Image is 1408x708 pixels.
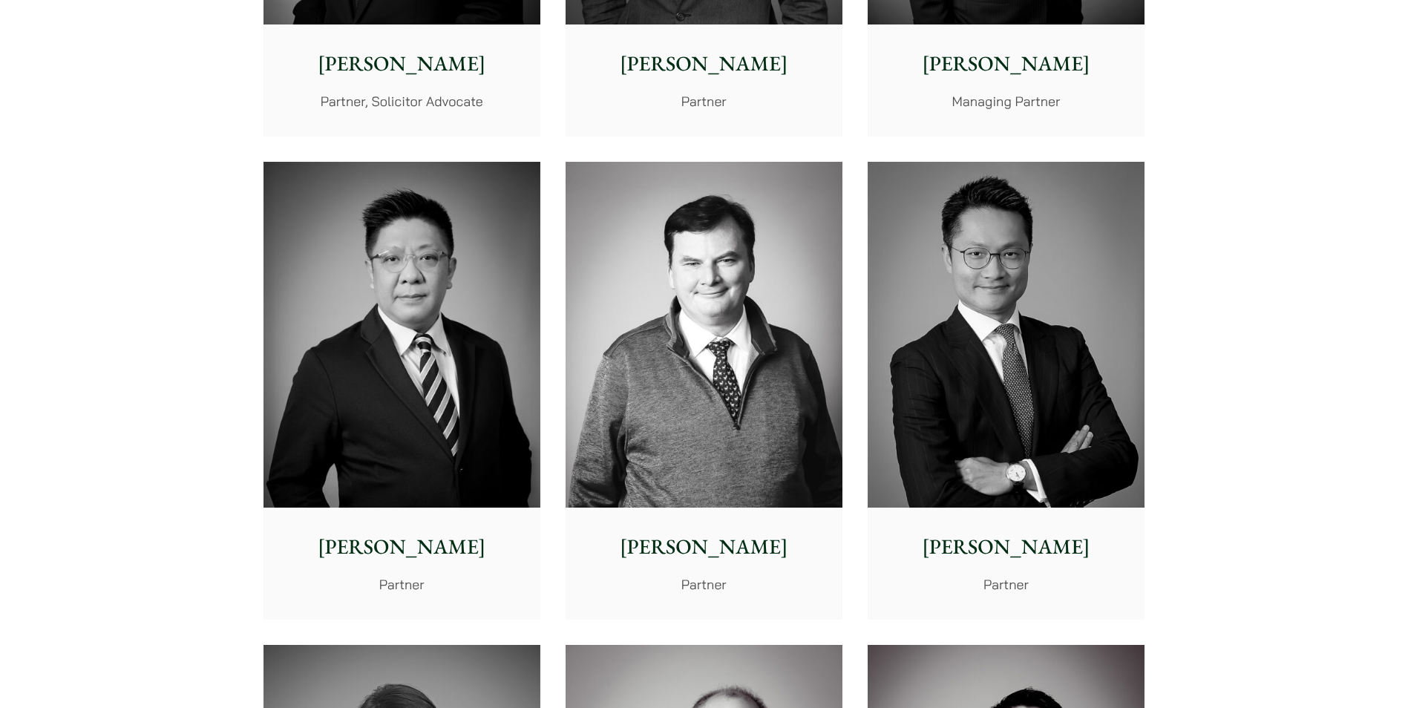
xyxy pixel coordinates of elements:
[880,574,1133,594] p: Partner
[880,531,1133,563] p: [PERSON_NAME]
[577,91,831,111] p: Partner
[880,48,1133,79] p: [PERSON_NAME]
[880,91,1133,111] p: Managing Partner
[868,162,1145,620] a: [PERSON_NAME] Partner
[577,48,831,79] p: [PERSON_NAME]
[577,531,831,563] p: [PERSON_NAME]
[566,162,842,620] a: [PERSON_NAME] Partner
[275,531,528,563] p: [PERSON_NAME]
[275,574,528,594] p: Partner
[263,162,540,620] a: [PERSON_NAME] Partner
[275,48,528,79] p: [PERSON_NAME]
[275,91,528,111] p: Partner, Solicitor Advocate
[577,574,831,594] p: Partner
